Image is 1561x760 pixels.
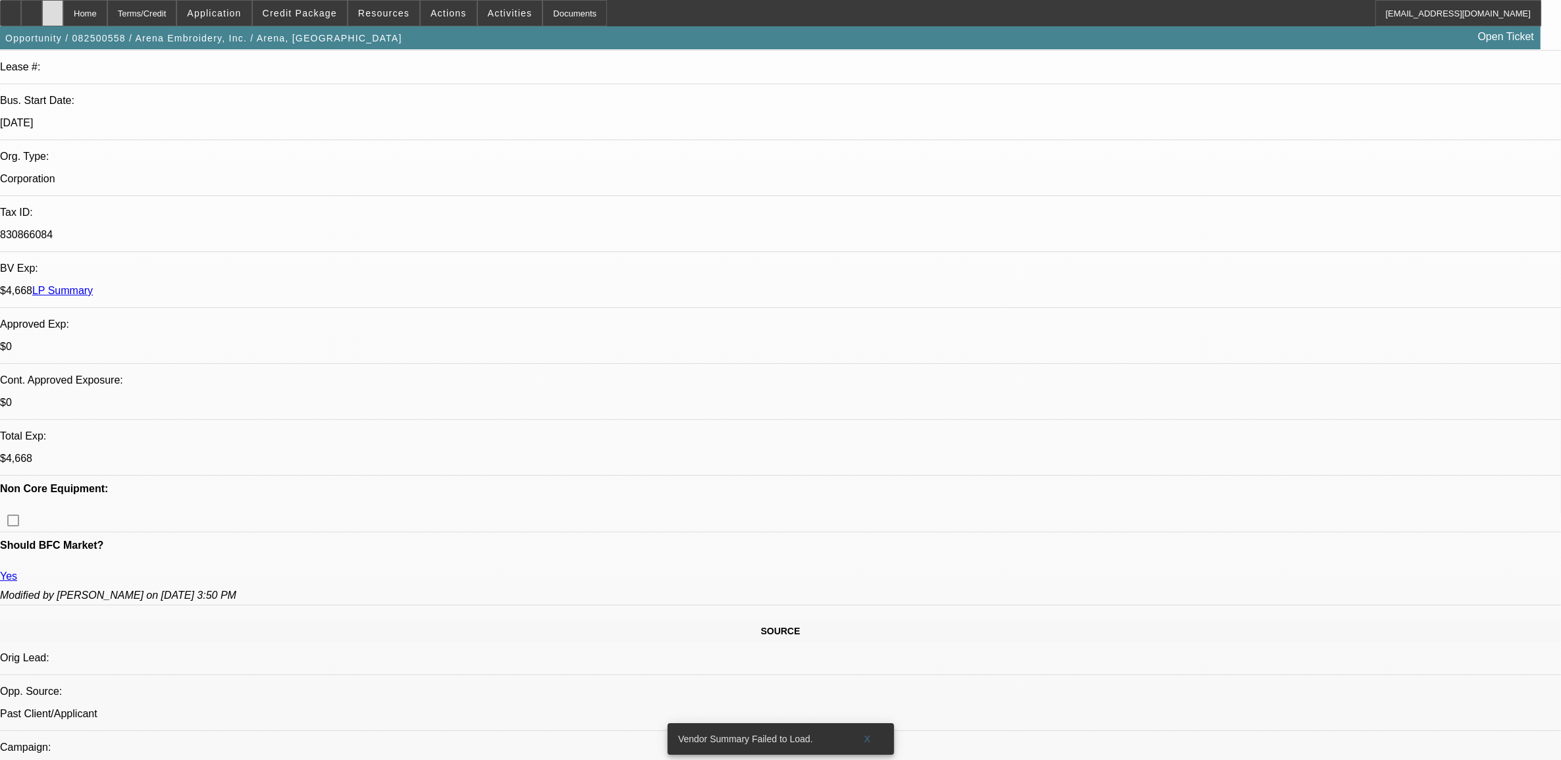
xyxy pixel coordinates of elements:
[478,1,542,26] button: Activities
[864,734,871,744] span: X
[253,1,347,26] button: Credit Package
[5,33,402,43] span: Opportunity / 082500558 / Arena Embroidery, Inc. / Arena, [GEOGRAPHIC_DATA]
[847,727,889,751] button: X
[187,8,241,18] span: Application
[348,1,419,26] button: Resources
[177,1,251,26] button: Application
[488,8,533,18] span: Activities
[668,723,847,755] div: Vendor Summary Failed to Load.
[263,8,337,18] span: Credit Package
[358,8,410,18] span: Resources
[761,626,801,636] span: SOURCE
[431,8,467,18] span: Actions
[421,1,477,26] button: Actions
[32,285,93,296] a: LP Summary
[1473,26,1539,48] a: Open Ticket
